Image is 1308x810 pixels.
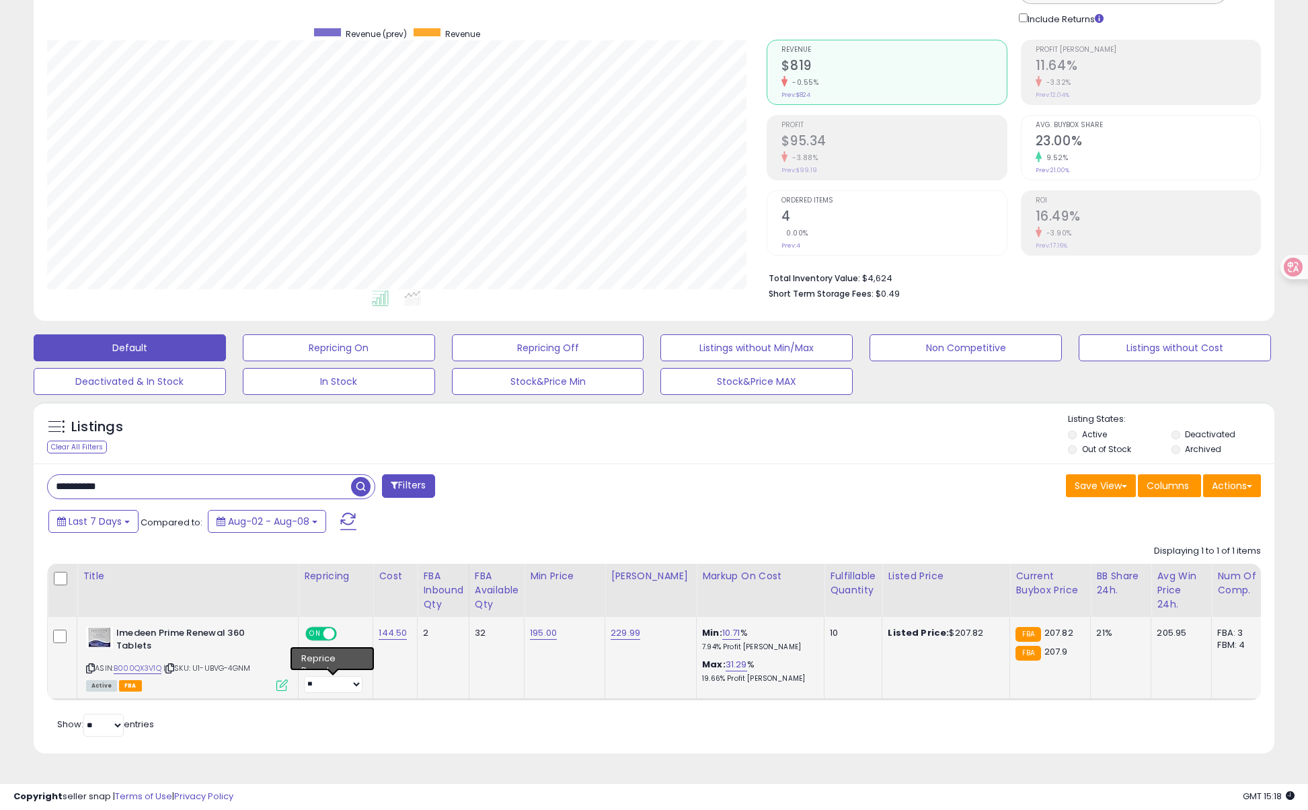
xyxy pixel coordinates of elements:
[1217,627,1262,639] div: FBA: 3
[382,474,434,498] button: Filters
[1068,413,1274,426] p: Listing States:
[1147,479,1189,492] span: Columns
[1042,77,1071,87] small: -3.32%
[47,441,107,453] div: Clear All Filters
[1036,122,1260,129] span: Avg. Buybox Share
[769,272,860,284] b: Total Inventory Value:
[876,287,900,300] span: $0.49
[611,626,640,640] a: 229.99
[769,288,874,299] b: Short Term Storage Fees:
[1036,242,1067,250] small: Prev: 17.16%
[1044,626,1073,639] span: 207.82
[452,334,644,361] button: Repricing Off
[379,626,407,640] a: 144.50
[1042,153,1069,163] small: 9.52%
[830,569,876,597] div: Fulfillable Quantity
[530,626,557,640] a: 195.00
[86,627,113,648] img: 41eVxSefpeL._SL40_.jpg
[379,569,412,583] div: Cost
[781,197,1006,205] span: Ordered Items
[423,627,459,639] div: 2
[702,674,814,684] p: 19.66% Profit [PERSON_NAME]
[34,368,226,395] button: Deactivated & In Stock
[228,515,309,528] span: Aug-02 - Aug-08
[13,790,233,803] div: seller snap | |
[1042,228,1072,238] small: -3.90%
[1185,443,1221,455] label: Archived
[1096,627,1141,639] div: 21%
[1185,429,1235,440] label: Deactivated
[307,628,323,640] span: ON
[1154,545,1261,558] div: Displaying 1 to 1 of 1 items
[1082,429,1107,440] label: Active
[702,659,814,684] div: %
[702,626,722,639] b: Min:
[888,627,999,639] div: $207.82
[114,663,161,674] a: B000QX3V1Q
[781,242,800,250] small: Prev: 4
[781,133,1006,151] h2: $95.34
[1082,443,1131,455] label: Out of Stock
[1015,627,1040,642] small: FBA
[1044,645,1068,658] span: 207.9
[335,628,356,640] span: OFF
[726,658,747,671] a: 31.29
[781,91,810,99] small: Prev: $824
[243,334,435,361] button: Repricing On
[781,209,1006,227] h2: 4
[1036,133,1260,151] h2: 23.00%
[769,269,1251,285] li: $4,624
[781,122,1006,129] span: Profit
[1217,569,1266,597] div: Num of Comp.
[702,642,814,652] p: 7.94% Profit [PERSON_NAME]
[888,626,949,639] b: Listed Price:
[787,153,818,163] small: -3.88%
[13,790,63,803] strong: Copyright
[1036,166,1069,174] small: Prev: 21.00%
[304,569,367,583] div: Repricing
[781,228,808,238] small: 0.00%
[1203,474,1261,497] button: Actions
[174,790,233,803] a: Privacy Policy
[781,58,1006,76] h2: $819
[1066,474,1136,497] button: Save View
[1036,209,1260,227] h2: 16.49%
[423,569,463,612] div: FBA inbound Qty
[781,166,817,174] small: Prev: $99.19
[781,46,1006,54] span: Revenue
[660,334,853,361] button: Listings without Min/Max
[163,663,250,673] span: | SKU: U1-UBVG-4GNM
[1157,569,1206,612] div: Avg Win Price 24h.
[475,569,518,612] div: FBA Available Qty
[1157,627,1201,639] div: 205.95
[1036,91,1069,99] small: Prev: 12.04%
[870,334,1062,361] button: Non Competitive
[57,718,154,731] span: Show: entries
[1243,790,1295,803] span: 2025-08-17 15:18 GMT
[346,28,407,40] span: Revenue (prev)
[1217,639,1262,651] div: FBM: 4
[697,564,824,617] th: The percentage added to the cost of goods (COGS) that forms the calculator for Min & Max prices.
[722,626,740,640] a: 10.71
[1079,334,1271,361] button: Listings without Cost
[830,627,872,639] div: 10
[69,515,122,528] span: Last 7 Days
[141,516,202,529] span: Compared to:
[243,368,435,395] button: In Stock
[86,627,288,690] div: ASIN:
[48,510,139,533] button: Last 7 Days
[452,368,644,395] button: Stock&Price Min
[208,510,326,533] button: Aug-02 - Aug-08
[34,334,226,361] button: Default
[1015,646,1040,661] small: FBA
[888,569,1004,583] div: Listed Price
[702,569,818,583] div: Markup on Cost
[530,569,599,583] div: Min Price
[1036,197,1260,205] span: ROI
[445,28,480,40] span: Revenue
[1015,569,1085,597] div: Current Buybox Price
[611,569,691,583] div: [PERSON_NAME]
[1138,474,1201,497] button: Columns
[1096,569,1145,597] div: BB Share 24h.
[115,790,172,803] a: Terms of Use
